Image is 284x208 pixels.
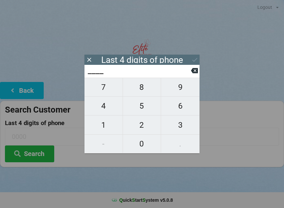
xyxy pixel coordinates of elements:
span: 3 [161,118,200,132]
button: 7 [84,78,123,97]
span: 9 [161,80,200,94]
span: 7 [84,80,123,94]
div: Last 4 digits of phone [101,57,183,63]
button: 2 [123,116,161,134]
span: 0 [123,137,161,151]
span: 1 [84,118,123,132]
button: 0 [123,135,161,153]
button: 3 [161,116,200,134]
button: 1 [84,116,123,134]
span: 2 [123,118,161,132]
span: 5 [123,99,161,113]
button: 5 [123,97,161,116]
button: 4 [84,97,123,116]
span: 6 [161,99,200,113]
button: 9 [161,78,200,97]
span: 8 [123,80,161,94]
span: 4 [84,99,123,113]
button: 8 [123,78,161,97]
button: 6 [161,97,200,116]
